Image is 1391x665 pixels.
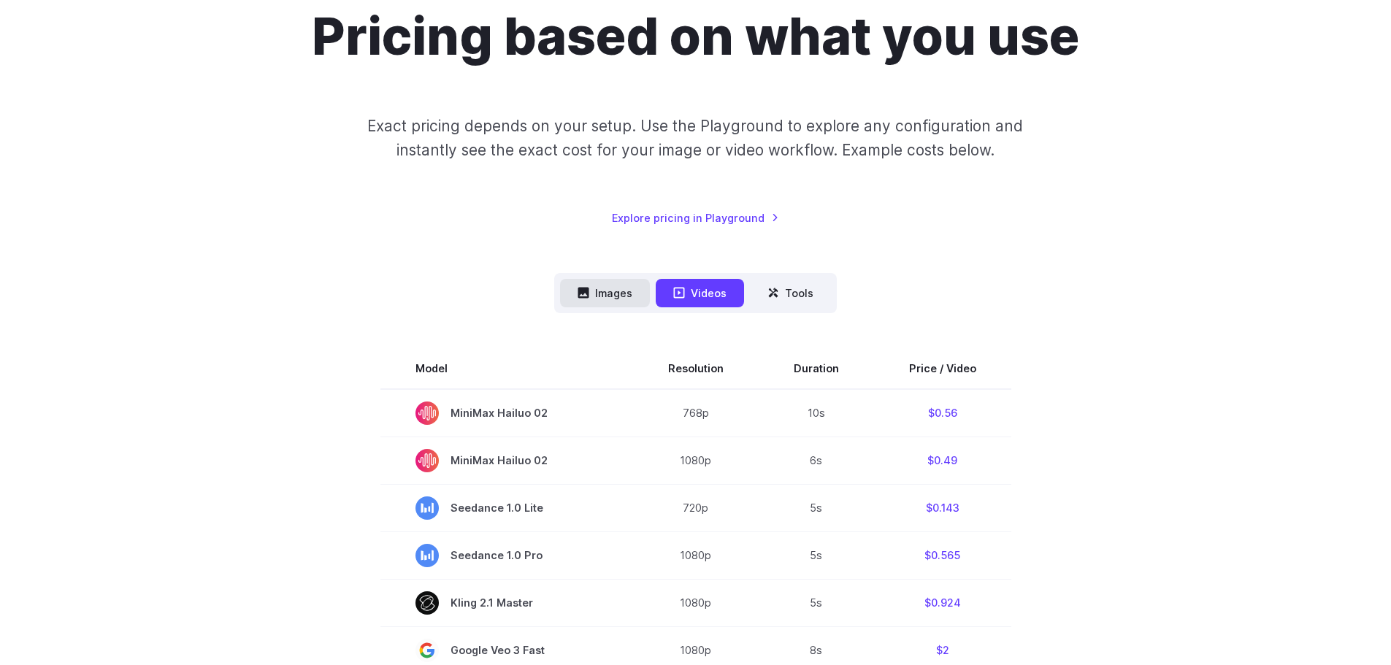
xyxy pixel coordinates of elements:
[415,591,598,615] span: Kling 2.1 Master
[874,437,1011,484] td: $0.49
[750,279,831,307] button: Tools
[380,348,633,389] th: Model
[612,210,779,226] a: Explore pricing in Playground
[656,279,744,307] button: Videos
[415,639,598,662] span: Google Veo 3 Fast
[415,544,598,567] span: Seedance 1.0 Pro
[633,389,759,437] td: 768p
[874,579,1011,626] td: $0.924
[874,389,1011,437] td: $0.56
[415,449,598,472] span: MiniMax Hailuo 02
[633,437,759,484] td: 1080p
[415,401,598,425] span: MiniMax Hailuo 02
[759,579,874,626] td: 5s
[874,348,1011,389] th: Price / Video
[633,531,759,579] td: 1080p
[874,531,1011,579] td: $0.565
[340,114,1051,163] p: Exact pricing depends on your setup. Use the Playground to explore any configuration and instantl...
[560,279,650,307] button: Images
[759,389,874,437] td: 10s
[633,484,759,531] td: 720p
[415,496,598,520] span: Seedance 1.0 Lite
[633,348,759,389] th: Resolution
[874,484,1011,531] td: $0.143
[759,484,874,531] td: 5s
[633,579,759,626] td: 1080p
[312,6,1079,67] h1: Pricing based on what you use
[759,531,874,579] td: 5s
[759,437,874,484] td: 6s
[759,348,874,389] th: Duration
